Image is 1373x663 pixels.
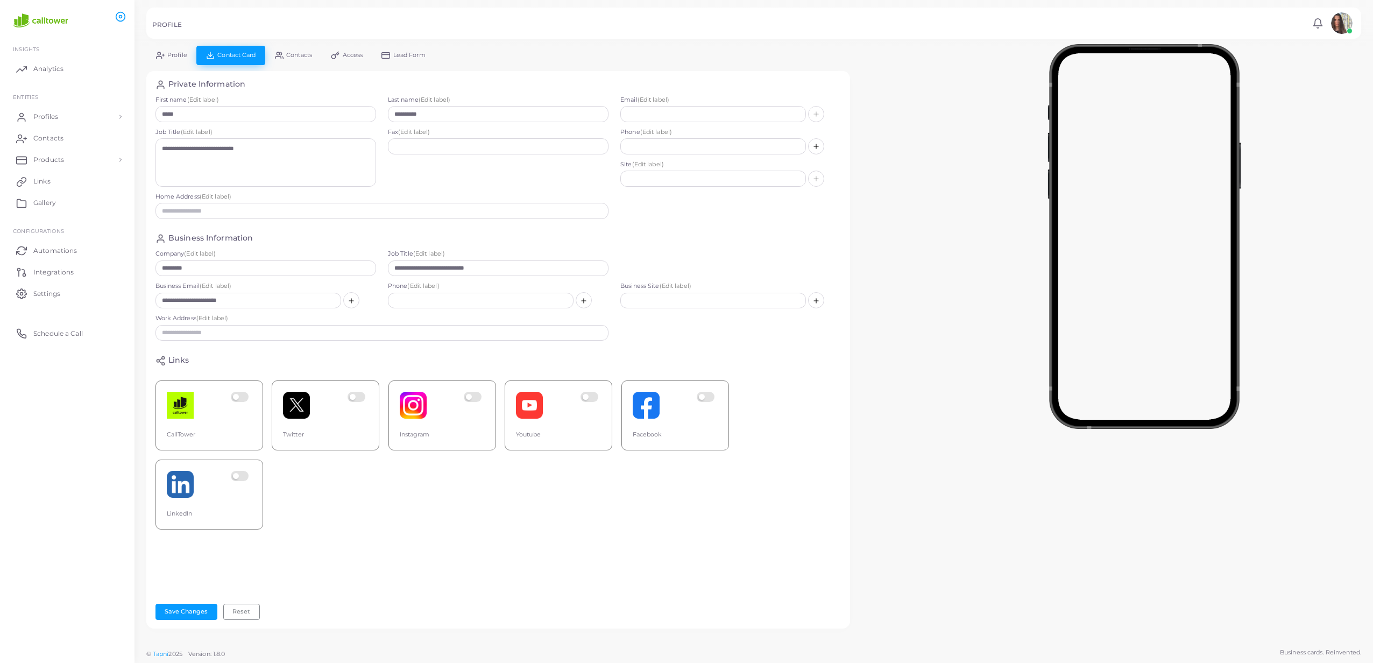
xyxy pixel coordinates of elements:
label: Job Title [155,128,376,137]
label: Last name [388,96,608,104]
label: Company [155,250,376,258]
img: linkedin.png [167,471,194,498]
div: Youtube [516,431,601,439]
label: Work Address [155,314,609,323]
h4: Business Information [168,234,253,244]
span: (Edit label) [638,96,669,103]
label: Business Email [155,282,376,291]
label: Phone [620,128,841,137]
a: Automations [8,239,126,261]
span: INSIGHTS [13,46,39,52]
button: Reset [223,604,260,620]
div: Twitter [283,431,368,439]
span: (Edit label) [640,128,672,136]
span: Contact Card [217,52,256,58]
span: Links [33,177,51,186]
h4: Private Information [168,80,245,90]
span: Access [343,52,363,58]
span: © [146,650,225,659]
label: Email [620,96,841,104]
span: Lead Form [393,52,426,58]
a: Tapni [153,650,169,658]
span: 2025 [168,650,182,659]
a: Links [8,171,126,192]
img: avatar [1331,12,1353,34]
span: Gallery [33,198,56,208]
span: ENTITIES [13,94,38,100]
img: facebook.png [633,392,660,419]
a: Settings [8,283,126,304]
div: Facebook [633,431,718,439]
div: Instagram [400,431,485,439]
span: (Edit label) [413,250,445,257]
span: Profiles [33,112,58,122]
label: Job Title [388,250,608,258]
a: Analytics [8,58,126,80]
img: youtube.png [516,392,543,419]
span: (Edit label) [200,282,231,290]
span: (Edit label) [181,128,213,136]
span: Contacts [33,133,63,143]
img: Z6XuzHHcXTPViSgDFz7K94VPmMNilIkJ-1707319953598.png [167,392,194,419]
span: Configurations [13,228,64,234]
span: Contacts [286,52,312,58]
label: Home Address [155,193,609,201]
span: (Edit label) [187,96,219,103]
label: First name [155,96,376,104]
h5: PROFILE [152,21,182,29]
span: Products [33,155,64,165]
h4: Links [168,356,189,366]
a: Profiles [8,106,126,128]
span: Version: 1.8.0 [188,650,225,658]
div: CallTower [167,431,252,439]
span: (Edit label) [419,96,450,103]
label: Fax [388,128,608,137]
span: (Edit label) [196,314,228,322]
span: Analytics [33,64,63,74]
img: twitter.png [283,392,310,419]
span: (Edit label) [660,282,691,290]
span: (Edit label) [200,193,231,200]
a: avatar [1328,12,1355,34]
label: Phone [388,282,608,291]
label: Business Site [620,282,841,291]
span: Business cards. Reinvented. [1280,648,1361,657]
a: Integrations [8,261,126,283]
a: Gallery [8,192,126,214]
img: instagram.png [400,392,427,419]
span: (Edit label) [398,128,430,136]
a: Products [8,149,126,171]
span: (Edit label) [407,282,439,290]
div: LinkedIn [167,510,252,518]
img: phone-mock.b55596b7.png [1048,44,1241,429]
span: Schedule a Call [33,329,83,338]
span: Settings [33,289,60,299]
span: (Edit label) [632,160,664,168]
span: Profile [167,52,187,58]
button: Save Changes [155,604,217,620]
a: Contacts [8,128,126,149]
label: Site [620,160,841,169]
span: Integrations [33,267,74,277]
span: Automations [33,246,77,256]
span: (Edit label) [184,250,216,257]
a: Schedule a Call [8,322,126,344]
img: logo [10,10,69,30]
